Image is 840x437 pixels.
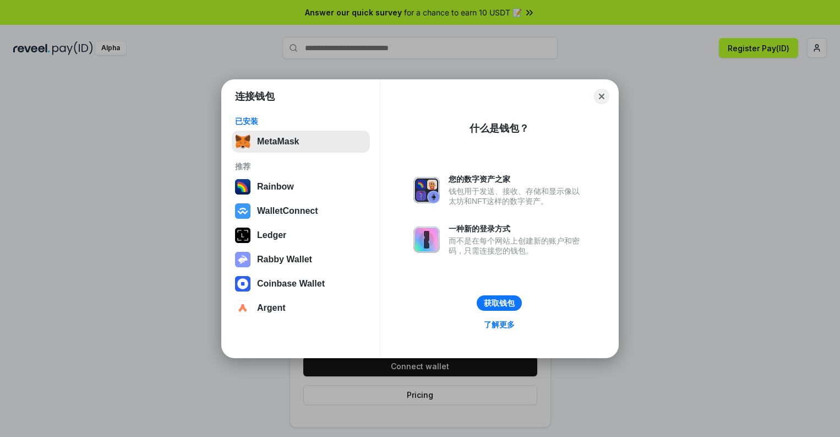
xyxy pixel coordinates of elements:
img: svg+xml,%3Csvg%20width%3D%2228%22%20height%3D%2228%22%20viewBox%3D%220%200%2028%2028%22%20fill%3D... [235,203,250,219]
div: Rabby Wallet [257,255,312,265]
div: 推荐 [235,161,367,171]
button: Ledger [232,224,370,246]
div: WalletConnect [257,206,318,216]
button: Rainbow [232,176,370,198]
div: 钱包用于发送、接收、存储和显示像以太坊和NFT这样的数字资产。 [449,186,585,206]
img: svg+xml,%3Csvg%20xmlns%3D%22http%3A%2F%2Fwww.w3.org%2F2000%2Fsvg%22%20fill%3D%22none%22%20viewBox... [413,226,440,253]
img: svg+xml,%3Csvg%20width%3D%2228%22%20height%3D%2228%22%20viewBox%3D%220%200%2028%2028%22%20fill%3D... [235,276,250,292]
div: Rainbow [257,182,294,192]
button: 获取钱包 [477,295,522,311]
img: svg+xml,%3Csvg%20width%3D%22120%22%20height%3D%22120%22%20viewBox%3D%220%200%20120%20120%22%20fil... [235,179,250,195]
div: 获取钱包 [484,298,515,308]
div: 已安装 [235,116,367,126]
img: svg+xml,%3Csvg%20xmlns%3D%22http%3A%2F%2Fwww.w3.org%2F2000%2Fsvg%22%20fill%3D%22none%22%20viewBox... [235,252,250,267]
div: 您的数字资产之家 [449,174,585,184]
img: svg+xml,%3Csvg%20xmlns%3D%22http%3A%2F%2Fwww.w3.org%2F2000%2Fsvg%22%20width%3D%2228%22%20height%3... [235,228,250,243]
button: Rabby Wallet [232,249,370,271]
div: Argent [257,303,286,313]
div: Ledger [257,230,286,240]
div: 什么是钱包？ [470,122,529,135]
img: svg+xml,%3Csvg%20xmlns%3D%22http%3A%2F%2Fwww.w3.org%2F2000%2Fsvg%22%20fill%3D%22none%22%20viewBox... [413,177,440,203]
img: svg+xml,%3Csvg%20width%3D%2228%22%20height%3D%2228%22%20viewBox%3D%220%200%2028%2028%22%20fill%3D... [235,300,250,316]
button: Coinbase Wallet [232,273,370,295]
img: svg+xml,%3Csvg%20fill%3D%22none%22%20height%3D%2233%22%20viewBox%3D%220%200%2035%2033%22%20width%... [235,134,250,149]
button: WalletConnect [232,200,370,222]
div: Coinbase Wallet [257,279,325,289]
button: Argent [232,297,370,319]
div: MetaMask [257,137,299,147]
h1: 连接钱包 [235,90,275,103]
div: 一种新的登录方式 [449,224,585,234]
div: 了解更多 [484,320,515,330]
button: MetaMask [232,131,370,153]
a: 了解更多 [477,317,521,332]
button: Close [594,89,609,104]
div: 而不是在每个网站上创建新的账户和密码，只需连接您的钱包。 [449,236,585,256]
